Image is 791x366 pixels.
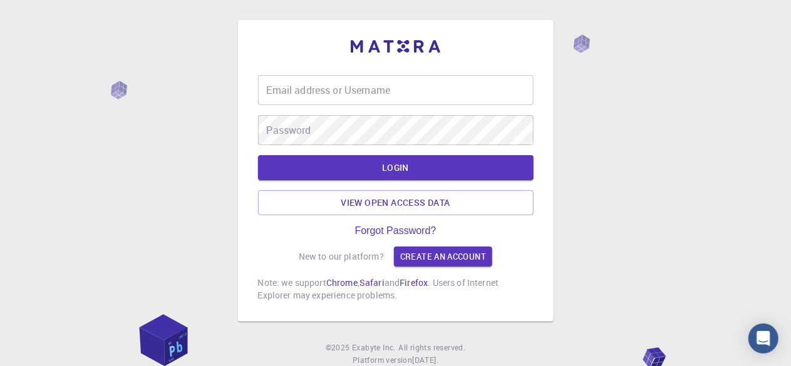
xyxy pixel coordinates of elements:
a: Forgot Password? [355,225,437,236]
span: [DATE] . [412,355,438,365]
span: Exabyte Inc. [352,342,396,352]
span: All rights reserved. [398,342,465,354]
span: © 2025 [326,342,352,354]
a: View open access data [258,190,534,215]
p: New to our platform? [299,250,384,263]
div: Open Intercom Messenger [748,323,778,353]
button: LOGIN [258,155,534,180]
a: Firefox [400,277,428,288]
a: Safari [359,277,385,288]
p: Note: we support , and . Users of Internet Explorer may experience problems. [258,277,534,302]
a: Exabyte Inc. [352,342,396,354]
a: Chrome [326,277,358,288]
a: Create an account [394,247,492,267]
